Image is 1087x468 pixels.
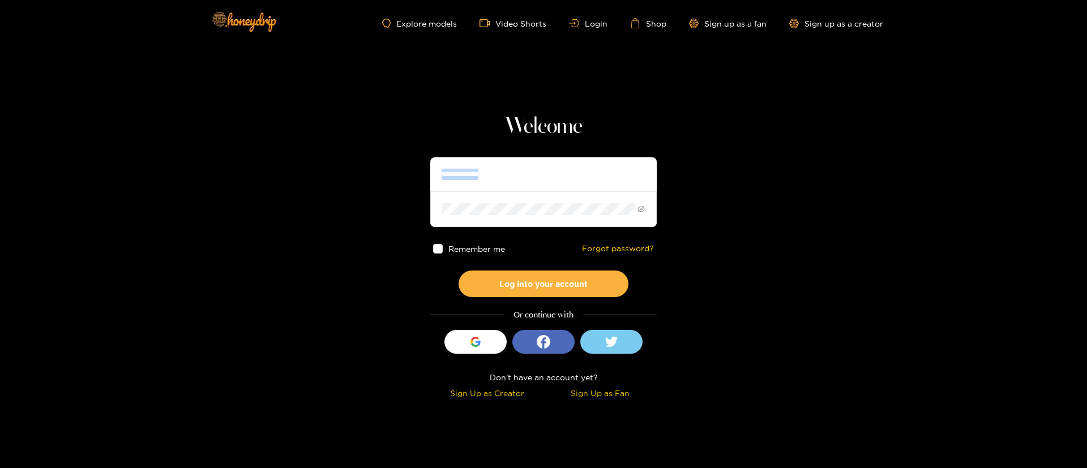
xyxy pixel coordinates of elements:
[637,205,645,213] span: eye-invisible
[689,19,767,28] a: Sign up as a fan
[382,19,457,28] a: Explore models
[480,18,495,28] span: video-camera
[582,244,654,254] a: Forgot password?
[459,271,628,297] button: Log into your account
[546,387,654,400] div: Sign Up as Fan
[448,244,505,253] span: Remember me
[789,19,883,28] a: Sign up as a creator
[569,19,607,28] a: Login
[430,371,657,384] div: Don't have an account yet?
[630,18,666,28] a: Shop
[433,387,541,400] div: Sign Up as Creator
[430,308,657,321] div: Or continue with
[430,113,657,140] h1: Welcome
[480,18,546,28] a: Video Shorts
